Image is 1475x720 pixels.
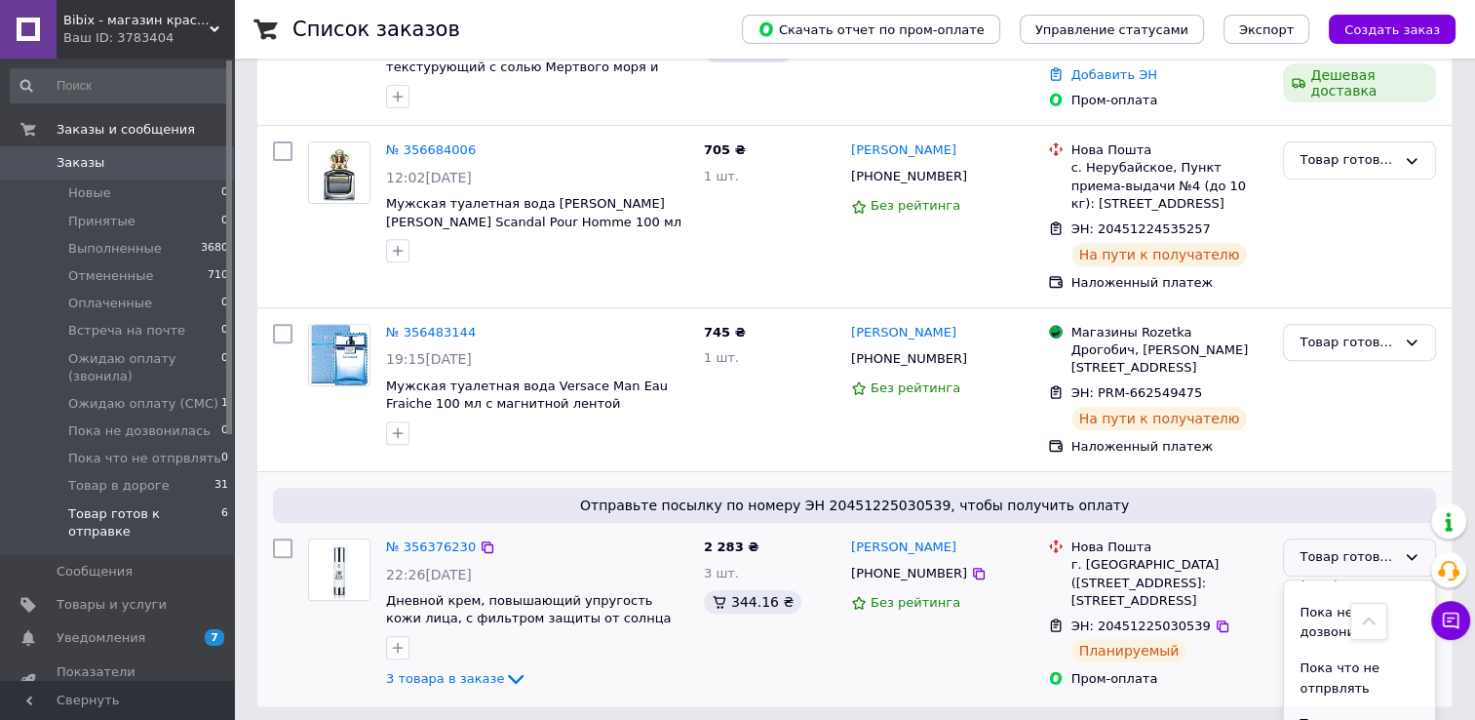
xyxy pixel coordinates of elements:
[1071,221,1211,236] span: ЭН: 20451224535257
[1020,15,1204,44] button: Управление статусами
[1344,22,1440,37] span: Создать заказ
[309,325,369,385] img: Фото товару
[1300,547,1396,568] div: Товар готов к отправке
[221,450,228,467] span: 0
[871,380,960,395] span: Без рейтинга
[1071,341,1268,377] div: Дрогобич, [PERSON_NAME][STREET_ADDRESS]
[63,12,210,29] span: Bibix - магазин красоты
[1284,595,1435,651] li: Пока не дозвонилась
[68,184,111,202] span: Новые
[851,324,956,342] a: [PERSON_NAME]
[309,142,369,203] img: Фото товару
[1071,324,1268,341] div: Магазины Rozetka
[704,350,739,365] span: 1 шт.
[704,590,801,614] div: 344.16 ₴
[57,596,167,614] span: Товары и услуги
[386,42,658,93] a: Soika Спрей для волос соляной текстурующий с солью Мертвого моря и MgCl, 200 мл
[1071,438,1268,456] div: Наложенный платеж
[57,563,133,580] span: Сообщения
[221,184,228,202] span: 0
[1300,333,1396,353] div: Товар готов к отправке
[68,295,152,312] span: Оплаченные
[1071,243,1248,266] div: На пути к получателю
[871,198,960,213] span: Без рейтинга
[704,142,746,157] span: 705 ₴
[704,169,739,183] span: 1 шт.
[851,141,956,160] a: [PERSON_NAME]
[63,29,234,47] div: Ваш ID: 3783404
[201,240,228,258] span: 3680
[847,164,971,189] div: [PHONE_NUMBER]
[1071,639,1187,662] div: Планируемый
[386,671,504,686] span: 3 товара в заказе
[10,68,230,103] input: Поиск
[221,395,228,413] span: 1
[1071,670,1268,688] div: Пром-оплата
[68,240,162,258] span: Выполненные
[68,213,136,230] span: Принятые
[68,395,218,413] span: Ожидаю оплату (СМС)
[704,325,746,340] span: 745 ₴
[68,422,211,440] span: Пока не дозвонилась
[851,539,956,557] a: [PERSON_NAME]
[1329,15,1456,44] button: Создать заказ
[1283,63,1436,102] div: Дешевая доставка
[57,121,195,139] span: Заказы и сообщения
[1071,619,1211,633] span: ЭН: 20451225030539
[57,629,145,647] span: Уведомления
[68,350,221,385] span: Ожидаю оплату (звонила)
[308,539,370,601] a: Фото товару
[221,422,228,440] span: 0
[1071,539,1268,556] div: Нова Пошта
[386,196,681,247] a: Мужская туалетная вода [PERSON_NAME] [PERSON_NAME] Scandal Pour Homme 100 мл с магнитной лентой
[214,477,228,495] span: 31
[386,671,527,686] a: 3 товара в заказе
[704,566,739,580] span: 3 шт.
[386,325,476,340] a: № 356483144
[1239,22,1294,37] span: Экспорт
[1431,601,1470,640] button: Чат с покупателем
[68,450,221,467] span: Пока что не отпрвлять
[1071,67,1157,82] a: Добавить ЭН
[68,477,170,495] span: Товар в дороге
[1071,556,1268,610] div: г. [GEOGRAPHIC_DATA] ([STREET_ADDRESS]: [STREET_ADDRESS]
[871,595,960,610] span: Без рейтинга
[57,663,180,699] span: Показатели работы компании
[68,322,185,340] span: Встреча на почте
[1071,159,1268,213] div: с. Нерубайское, Пункт приема-выдачи №4 (до 10 кг): [STREET_ADDRESS]
[1035,22,1188,37] span: Управление статусами
[386,567,472,582] span: 22:26[DATE]
[309,540,369,600] img: Фото товару
[205,629,224,646] span: 7
[57,154,104,172] span: Заказы
[386,142,476,157] a: № 356684006
[1071,407,1248,430] div: На пути к получателю
[221,505,228,540] span: 6
[68,267,153,285] span: Отмененные
[1071,141,1268,159] div: Нова Пошта
[386,170,472,185] span: 12:02[DATE]
[1071,274,1268,292] div: Наложенный платеж
[742,15,1000,44] button: Скачать отчет по пром-оплате
[208,267,228,285] span: 710
[1223,15,1309,44] button: Экспорт
[1300,150,1396,171] div: Товар готов к отправке
[1284,651,1435,706] li: Пока что не отпрвлять
[704,540,758,554] span: 2 283 ₴
[221,350,228,385] span: 0
[386,593,671,644] a: Дневной крем, повышающий упругость кожи лица, с фильтром защиты от солнца SPF 15, ZEN, 50 мл
[308,324,370,386] a: Фото товару
[221,295,228,312] span: 0
[1071,92,1268,109] div: Пром-оплата
[221,213,228,230] span: 0
[221,322,228,340] span: 0
[386,379,668,412] a: Мужская туалетная вода Versace Man Eau Fraiche 100 мл с магнитной лентой
[386,540,476,554] a: № 356376230
[292,18,460,41] h1: Список заказов
[1309,21,1456,36] a: Создать заказ
[847,346,971,372] div: [PHONE_NUMBER]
